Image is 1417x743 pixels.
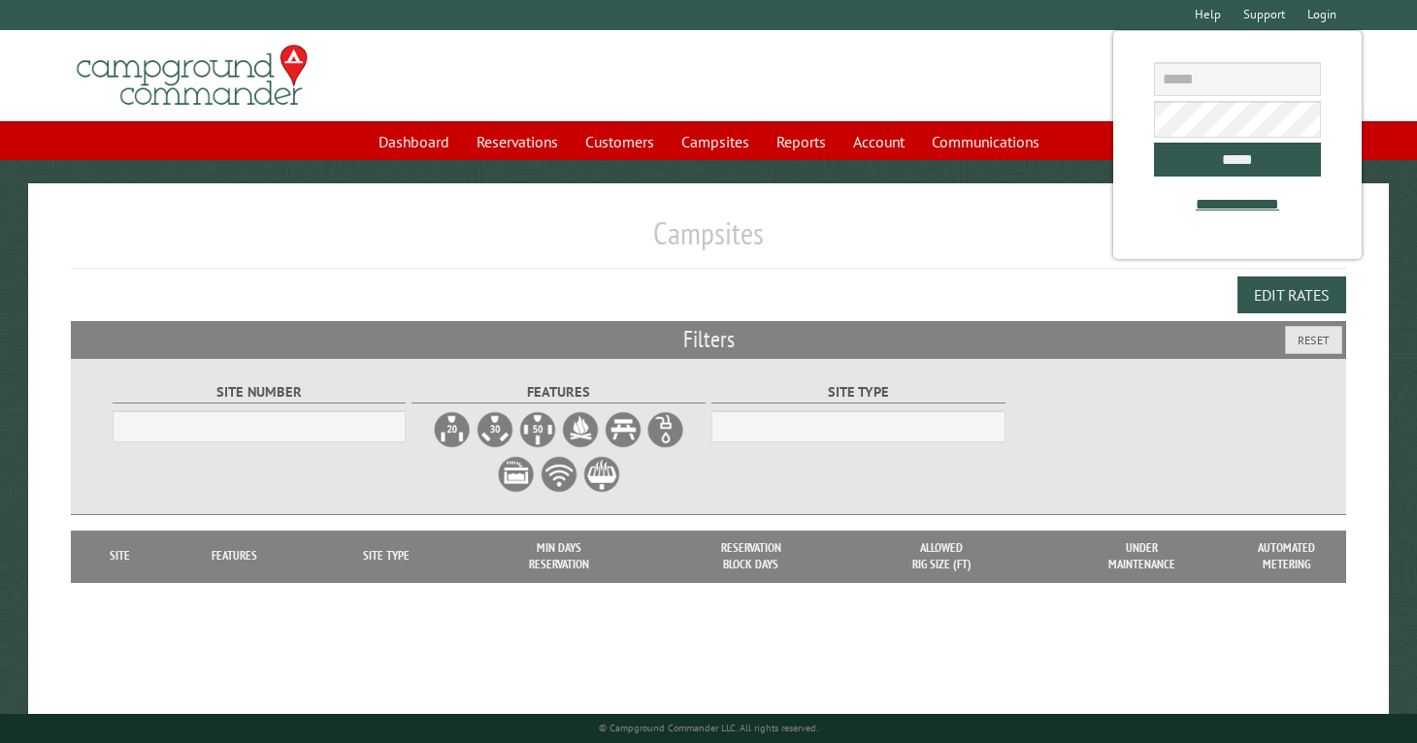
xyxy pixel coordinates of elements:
button: Reset [1285,326,1342,354]
th: Site Type [310,531,463,582]
a: Account [841,123,916,160]
h2: Filters [71,321,1346,358]
a: Campsites [670,123,761,160]
a: Communications [920,123,1051,160]
label: 50A Electrical Hookup [518,410,557,449]
th: Min Days Reservation [463,531,655,582]
a: Customers [574,123,666,160]
a: Dashboard [367,123,461,160]
a: Reservations [465,123,570,160]
h1: Campsites [71,214,1346,268]
th: Site [81,531,159,582]
a: Reports [765,123,838,160]
label: Sewer Hookup [497,455,536,494]
label: 30A Electrical Hookup [476,410,514,449]
label: Site Type [711,381,1005,404]
button: Edit Rates [1237,276,1346,313]
th: Under Maintenance [1037,531,1248,582]
img: Campground Commander [71,38,313,113]
label: Grill [582,455,621,494]
th: Reservation Block Days [655,531,847,582]
label: Site Number [113,381,406,404]
th: Allowed Rig Size (ft) [847,531,1037,582]
label: Water Hookup [646,410,685,449]
th: Features [159,531,310,582]
label: Firepit [561,410,600,449]
label: 20A Electrical Hookup [433,410,472,449]
label: Picnic Table [604,410,643,449]
label: WiFi Service [540,455,578,494]
label: Features [412,381,705,404]
small: © Campground Commander LLC. All rights reserved. [599,722,818,734]
th: Automated metering [1247,531,1325,582]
